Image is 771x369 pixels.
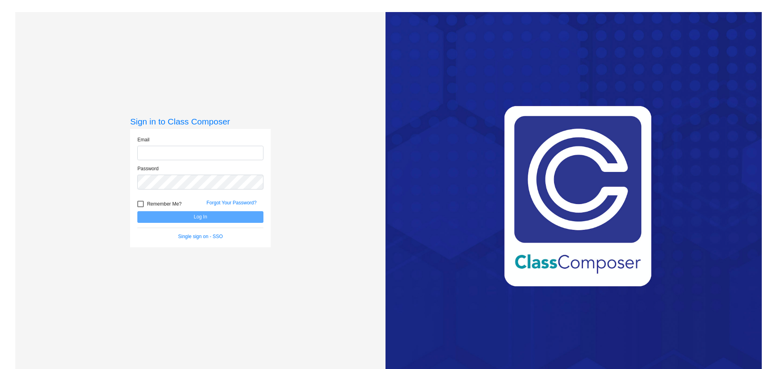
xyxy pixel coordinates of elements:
[130,116,271,126] h3: Sign in to Class Composer
[137,136,149,143] label: Email
[178,234,223,239] a: Single sign on - SSO
[137,211,263,223] button: Log In
[206,200,257,206] a: Forgot Your Password?
[147,199,182,209] span: Remember Me?
[137,165,159,172] label: Password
